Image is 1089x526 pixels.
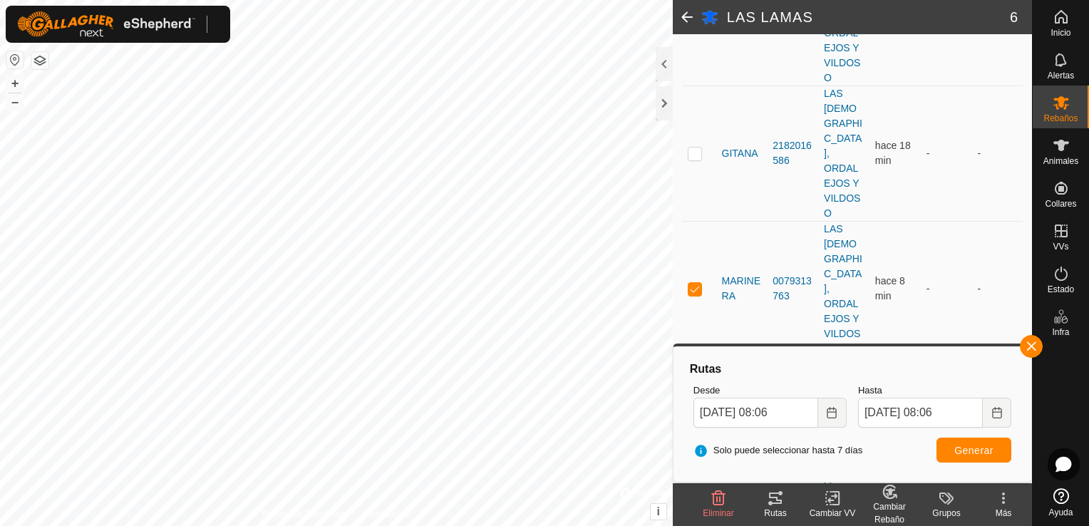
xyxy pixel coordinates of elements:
span: Alertas [1048,71,1074,80]
span: i [657,505,660,517]
span: 13 ago 2025, 7:57 [875,275,905,301]
span: Estado [1048,285,1074,294]
a: LAS [DEMOGRAPHIC_DATA], ORDALEJOS Y VILDOSO [824,223,862,354]
button: i [651,504,666,520]
div: Grupos [918,507,975,520]
img: Logo Gallagher [17,11,195,37]
label: Hasta [858,383,1011,398]
span: Rebaños [1043,114,1078,123]
span: Generar [954,445,993,456]
div: Rutas [688,361,1017,378]
td: - [921,221,972,356]
span: GITANA [722,146,758,161]
button: – [6,93,24,110]
span: VVs [1053,242,1068,251]
button: Restablecer Mapa [6,51,24,68]
span: Ayuda [1049,508,1073,517]
td: - [921,86,972,221]
button: Capas del Mapa [31,52,48,69]
label: Desde [693,383,847,398]
span: 13 ago 2025, 7:47 [875,140,911,166]
span: Collares [1045,200,1076,208]
div: Más [975,507,1032,520]
button: Generar [936,438,1011,463]
a: Ayuda [1033,483,1089,522]
a: Política de Privacidad [262,507,344,520]
button: + [6,75,24,92]
span: Solo puede seleccionar hasta 7 días [693,443,863,458]
span: Infra [1052,328,1069,336]
td: - [971,221,1023,356]
span: MARINERA [722,274,762,304]
a: Contáctenos [362,507,410,520]
span: Eliminar [703,508,733,518]
div: Cambiar VV [804,507,861,520]
div: 2182016586 [773,138,812,168]
div: Cambiar Rebaño [861,500,918,526]
div: Rutas [747,507,804,520]
a: LAS [DEMOGRAPHIC_DATA], ORDALEJOS Y VILDOSO [824,88,862,219]
button: Choose Date [983,398,1011,428]
span: 6 [1010,6,1018,28]
span: Animales [1043,157,1078,165]
div: 0079313763 [773,274,812,304]
span: Inicio [1051,29,1070,37]
button: Choose Date [818,398,847,428]
h2: LAS LAMAS [727,9,1010,26]
td: - [971,86,1023,221]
